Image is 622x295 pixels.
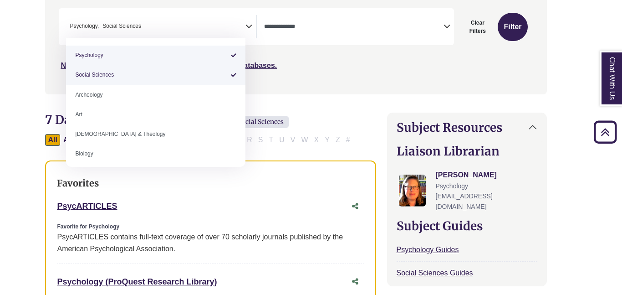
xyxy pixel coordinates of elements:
[102,22,141,31] span: Social Sciences
[264,24,444,31] textarea: Search
[436,182,469,190] span: Psychology
[397,144,537,158] h2: Liaison Librarian
[143,24,147,31] textarea: Search
[70,22,99,31] span: Psychology
[66,22,99,31] li: Psychology
[66,46,245,65] li: Psychology
[399,175,426,207] img: Jessica Moore
[459,13,496,41] button: Clear Filters
[66,105,245,124] li: Art
[61,62,277,69] a: Not sure where to start? Check our Recommended Databases.
[66,124,245,144] li: [DEMOGRAPHIC_DATA] & Theology
[66,144,245,164] li: Biology
[397,269,473,277] a: Social Sciences Guides
[45,112,178,127] span: 7 Databases Found for:
[57,223,364,231] div: Favorite for Psychology
[436,171,497,179] a: [PERSON_NAME]
[45,134,60,146] button: All
[436,192,493,210] span: [EMAIL_ADDRESS][DOMAIN_NAME]
[387,113,546,142] button: Subject Resources
[45,135,353,143] div: Alpha-list to filter by first letter of database name
[99,22,141,31] li: Social Sciences
[397,246,459,254] a: Psychology Guides
[57,277,217,286] a: Psychology (ProQuest Research Library)
[233,116,289,128] span: Social Sciences
[66,65,245,85] li: Social Sciences
[591,126,620,138] a: Back to Top
[61,134,71,146] button: Filter Results A
[66,85,245,105] li: Archeology
[498,13,527,41] button: Submit for Search Results
[346,273,364,290] button: Share this database
[397,219,537,233] h2: Subject Guides
[346,198,364,215] button: Share this database
[57,202,117,211] a: PsycARTICLES
[57,231,364,254] div: PsycARTICLES contains full-text coverage of over 70 scholarly journals published by the American ...
[57,178,364,189] h3: Favorites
